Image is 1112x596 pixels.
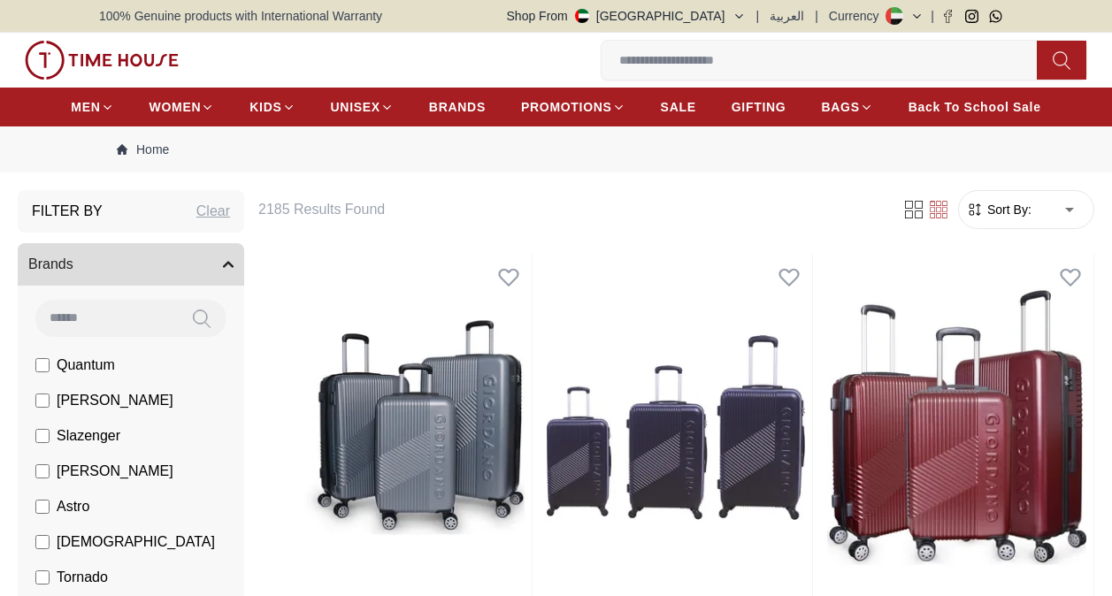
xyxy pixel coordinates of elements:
span: Astro [57,496,89,517]
span: Back To School Sale [909,98,1041,116]
input: [PERSON_NAME] [35,464,50,478]
input: [DEMOGRAPHIC_DATA] [35,535,50,549]
span: Brands [28,254,73,275]
span: 100% Genuine products with International Warranty [99,7,382,25]
span: GIFTING [732,98,786,116]
img: United Arab Emirates [575,9,589,23]
span: | [931,7,934,25]
a: MEN [71,91,113,123]
a: Whatsapp [989,10,1002,23]
button: Sort By: [966,201,1031,218]
a: Home [117,141,169,158]
div: Currency [829,7,886,25]
a: Facebook [941,10,955,23]
a: BAGS [821,91,872,123]
span: PROMOTIONS [521,98,612,116]
button: Shop From[GEOGRAPHIC_DATA] [507,7,746,25]
input: Quantum [35,358,50,372]
span: Tornado [57,567,108,588]
span: [PERSON_NAME] [57,461,173,482]
span: KIDS [249,98,281,116]
input: Astro [35,500,50,514]
span: Sort By: [984,201,1031,218]
span: [DEMOGRAPHIC_DATA] [57,531,215,553]
span: BAGS [821,98,859,116]
span: Quantum [57,355,115,376]
span: | [815,7,818,25]
a: SALE [661,91,696,123]
input: Tornado [35,570,50,585]
h6: 2185 Results Found [258,199,880,220]
span: Slazenger [57,425,120,447]
span: BRANDS [429,98,486,116]
div: Clear [196,201,230,222]
img: ... [25,41,179,80]
span: [PERSON_NAME] [57,390,173,411]
a: PROMOTIONS [521,91,625,123]
h3: Filter By [32,201,103,222]
a: UNISEX [331,91,394,123]
button: Brands [18,243,244,286]
a: KIDS [249,91,295,123]
a: Back To School Sale [909,91,1041,123]
a: Instagram [965,10,978,23]
button: العربية [770,7,804,25]
input: [PERSON_NAME] [35,394,50,408]
span: UNISEX [331,98,380,116]
input: Slazenger [35,429,50,443]
span: SALE [661,98,696,116]
nav: Breadcrumb [99,126,1013,172]
a: GIFTING [732,91,786,123]
span: | [756,7,760,25]
a: BRANDS [429,91,486,123]
a: WOMEN [150,91,215,123]
span: WOMEN [150,98,202,116]
span: MEN [71,98,100,116]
